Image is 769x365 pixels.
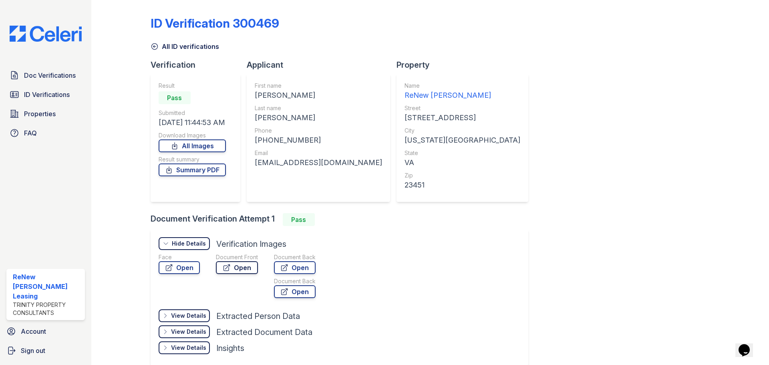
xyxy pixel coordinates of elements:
[159,163,226,176] a: Summary PDF
[255,82,382,90] div: First name
[255,135,382,146] div: [PHONE_NUMBER]
[21,346,45,355] span: Sign out
[274,261,316,274] a: Open
[274,277,316,285] div: Document Back
[405,179,520,191] div: 23451
[6,87,85,103] a: ID Verifications
[405,82,520,90] div: Name
[6,125,85,141] a: FAQ
[151,213,535,226] div: Document Verification Attempt 1
[6,106,85,122] a: Properties
[159,117,226,128] div: [DATE] 11:44:53 AM
[171,328,206,336] div: View Details
[274,253,316,261] div: Document Back
[405,104,520,112] div: Street
[216,238,286,250] div: Verification Images
[216,327,312,338] div: Extracted Document Data
[735,333,761,357] iframe: chat widget
[216,253,258,261] div: Document Front
[255,104,382,112] div: Last name
[247,59,397,71] div: Applicant
[405,112,520,123] div: [STREET_ADDRESS]
[216,261,258,274] a: Open
[159,131,226,139] div: Download Images
[159,139,226,152] a: All Images
[255,149,382,157] div: Email
[3,26,88,42] img: CE_Logo_Blue-a8612792a0a2168367f1c8372b55b34899dd931a85d93a1a3d3e32e68fde9ad4.png
[274,285,316,298] a: Open
[159,261,200,274] a: Open
[159,253,200,261] div: Face
[216,311,300,322] div: Extracted Person Data
[405,127,520,135] div: City
[151,42,219,51] a: All ID verifications
[255,127,382,135] div: Phone
[216,343,244,354] div: Insights
[172,240,206,248] div: Hide Details
[255,90,382,101] div: [PERSON_NAME]
[255,157,382,168] div: [EMAIL_ADDRESS][DOMAIN_NAME]
[6,67,85,83] a: Doc Verifications
[159,109,226,117] div: Submitted
[24,90,70,99] span: ID Verifications
[151,16,279,30] div: ID Verification 300469
[159,91,191,104] div: Pass
[405,82,520,101] a: Name ReNew [PERSON_NAME]
[405,157,520,168] div: VA
[405,149,520,157] div: State
[24,109,56,119] span: Properties
[171,312,206,320] div: View Details
[159,155,226,163] div: Result summary
[3,343,88,359] a: Sign out
[13,301,82,317] div: Trinity Property Consultants
[151,59,247,71] div: Verification
[405,90,520,101] div: ReNew [PERSON_NAME]
[255,112,382,123] div: [PERSON_NAME]
[405,171,520,179] div: Zip
[171,344,206,352] div: View Details
[13,272,82,301] div: ReNew [PERSON_NAME] Leasing
[21,327,46,336] span: Account
[3,323,88,339] a: Account
[24,128,37,138] span: FAQ
[159,82,226,90] div: Result
[405,135,520,146] div: [US_STATE][GEOGRAPHIC_DATA]
[283,213,315,226] div: Pass
[24,71,76,80] span: Doc Verifications
[397,59,535,71] div: Property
